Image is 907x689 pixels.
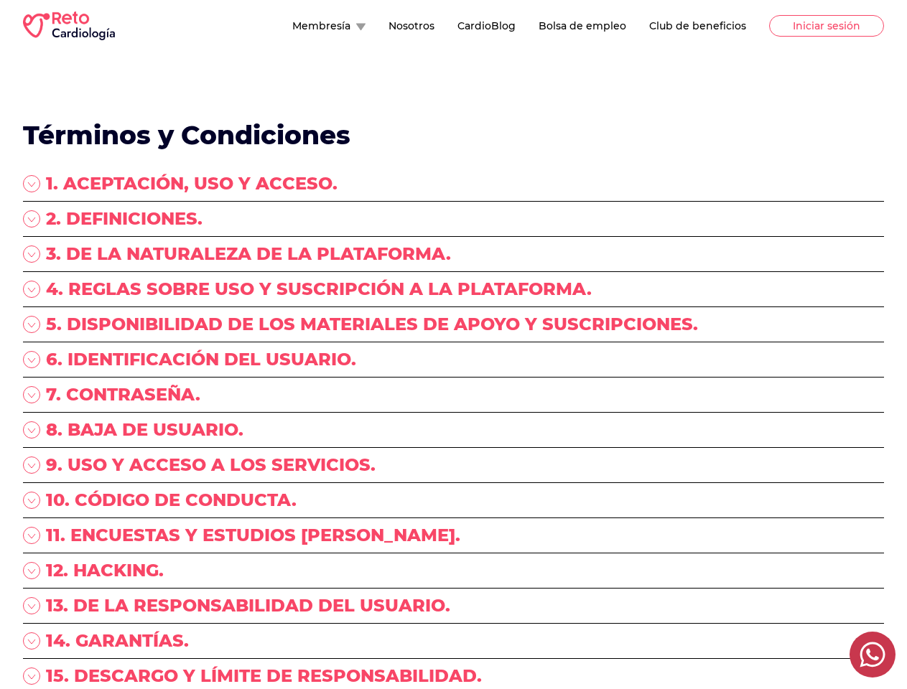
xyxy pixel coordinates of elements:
p: 5. DISPONIBILIDAD DE LOS MATERIALES DE APOYO Y SUSCRIPCIONES. [46,313,698,336]
p: 7. CONTRASEÑA. [46,383,200,406]
button: Membresía [292,19,366,33]
p: 15. DESCARGO Y LÍMITE DE RESPONSABILIDAD. [46,665,482,688]
button: Club de beneficios [649,19,746,33]
p: 4. REGLAS SOBRE USO Y SUSCRIPCIÓN A LA PLATAFORMA. [46,278,592,301]
button: Nosotros [389,19,434,33]
p: 10. CÓDIGO DE CONDUCTA. [46,489,297,512]
p: 3. DE LA NATURALEZA DE LA PLATAFORMA. [46,243,451,266]
p: 1. ACEPTACIÓN, USO Y ACCESO. [46,172,338,195]
p: 8. BAJA DE USUARIO. [46,418,243,441]
img: RETO Cardio Logo [23,11,115,40]
button: Iniciar sesión [769,15,884,37]
p: 12. HACKING. [46,559,164,582]
button: CardioBlog [457,19,516,33]
p: 13. DE LA RESPONSABILIDAD DEL USUARIO. [46,594,450,617]
p: 2. DEFINICIONES. [46,207,203,230]
button: Bolsa de empleo [539,19,626,33]
p: 6. IDENTIFICACIÓN DEL USUARIO. [46,348,356,371]
p: 11. ENCUESTAS Y ESTUDIOS [PERSON_NAME]. [46,524,460,547]
p: 14. GARANTÍAS. [46,629,189,652]
p: 9. USO Y ACCESO A LOS SERVICIOS. [46,454,376,477]
h1: Términos y Condiciones [23,121,884,149]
